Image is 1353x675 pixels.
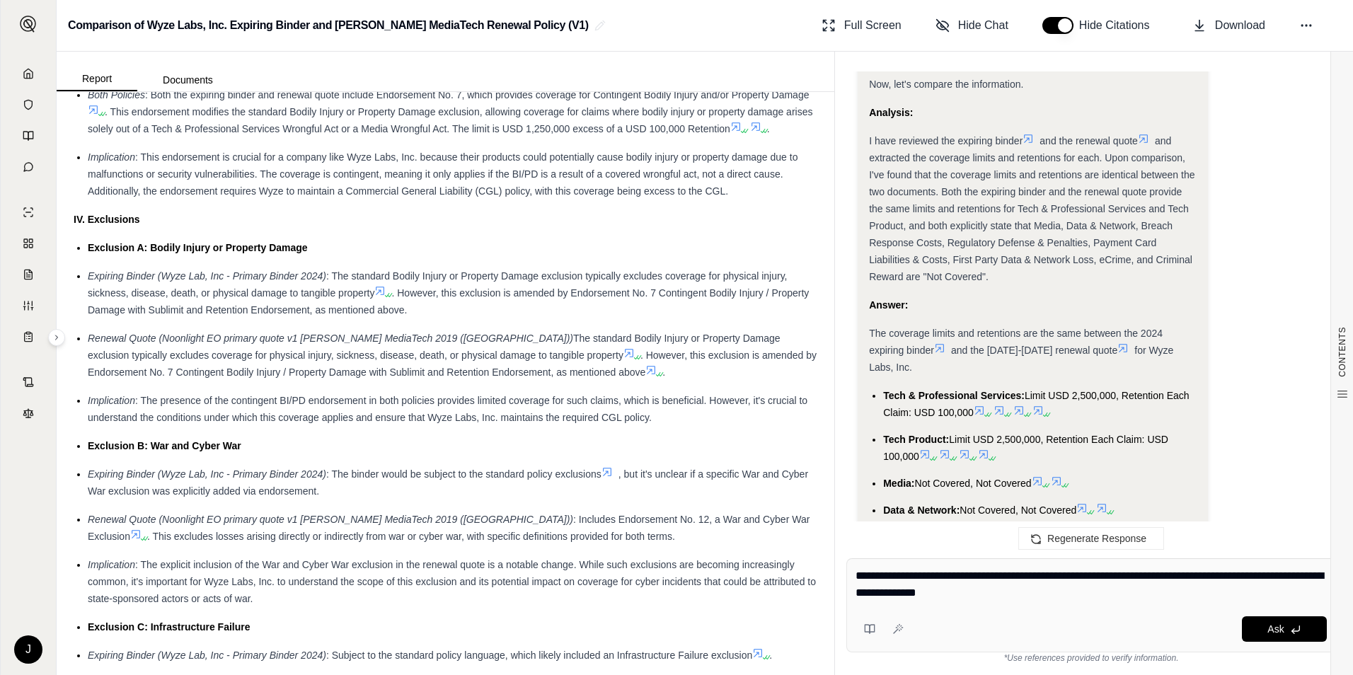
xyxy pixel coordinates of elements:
button: Report [57,67,137,91]
span: Ask [1267,623,1284,635]
span: Both Policies [88,89,145,100]
span: . This excludes losses arising directly or indirectly from war or cyber war, with specific defini... [147,531,675,542]
button: Expand sidebar [14,10,42,38]
a: Coverage Table [9,323,47,351]
a: Policy Comparisons [9,229,47,258]
span: Hide Citations [1079,17,1158,34]
span: . [767,123,770,134]
span: Renewal Quote (Noonlight EO primary quote v1 [PERSON_NAME] MediaTech 2019 ([GEOGRAPHIC_DATA])) [88,333,573,344]
span: Expiring Binder (Wyze Lab, Inc - Primary Binder 2024) [88,270,326,282]
a: Legal Search Engine [9,399,47,427]
a: Single Policy [9,198,47,226]
span: Tech & Professional Services: [883,390,1025,401]
span: Exclusion C: Infrastructure Failure [88,621,251,633]
a: Contract Analysis [9,368,47,396]
span: . [662,367,665,378]
span: for Wyze Labs, Inc. [869,345,1173,373]
a: Custom Report [9,292,47,320]
span: Full Screen [844,17,902,34]
span: Expiring Binder (Wyze Lab, Inc - Primary Binder 2024) [88,468,326,480]
span: Implication [88,559,135,570]
span: Limit USD 2,500,000, Retention Each Claim: USD 100,000 [883,434,1168,462]
div: *Use references provided to verify information. [846,652,1336,664]
span: The standard Bodily Injury or Property Damage exclusion typically excludes coverage for physical ... [88,333,781,361]
strong: Answer: [869,299,908,311]
span: Not Covered, Not Covered [960,504,1076,516]
div: J [14,635,42,664]
span: and the [DATE]-[DATE] renewal quote [951,345,1117,356]
span: Now, let's compare the information. [869,79,1023,90]
span: : Subject to the standard policy language, which likely included an Infrastructure Failure exclusion [326,650,752,661]
a: Claim Coverage [9,260,47,289]
a: Prompt Library [9,122,47,150]
span: : Both the expiring binder and renewal quote include Endorsement No. 7, which provides coverage f... [145,89,810,100]
button: Full Screen [816,11,907,40]
span: Implication [88,151,135,163]
a: Home [9,59,47,88]
span: I have reviewed the expiring binder [869,135,1023,146]
span: Implication [88,395,135,406]
span: and extracted the coverage limits and retentions for each. Upon comparison, I've found that the c... [869,135,1194,282]
span: Expiring Binder (Wyze Lab, Inc - Primary Binder 2024) [88,650,326,661]
h2: Comparison of Wyze Labs, Inc. Expiring Binder and [PERSON_NAME] MediaTech Renewal Policy (V1) [68,13,589,38]
img: Expand sidebar [20,16,37,33]
button: Expand sidebar [48,329,65,346]
span: : The binder would be subject to the standard policy exclusions [326,468,601,480]
button: Documents [137,69,238,91]
span: Renewal Quote (Noonlight EO primary quote v1 [PERSON_NAME] MediaTech 2019 ([GEOGRAPHIC_DATA])) [88,514,573,525]
span: Data & Network: [883,504,960,516]
a: Chat [9,153,47,181]
button: Ask [1242,616,1327,642]
span: Tech Product: [883,434,949,445]
span: . This endorsement modifies the standard Bodily Injury or Property Damage exclusion, allowing cov... [88,106,812,134]
span: : The presence of the contingent BI/PD endorsement in both policies provides limited coverage for... [88,395,807,423]
span: Hide Chat [958,17,1008,34]
a: Documents Vault [9,91,47,119]
span: . However, this exclusion is amended by Endorsement No. 7 Contingent Bodily Injury / Property Dam... [88,287,809,316]
span: The coverage limits and retentions are the same between the 2024 expiring binder [869,328,1163,356]
span: Not Covered, Not Covered [915,478,1032,489]
button: Download [1187,11,1271,40]
span: Download [1215,17,1265,34]
span: Media: [883,478,914,489]
button: Hide Chat [930,11,1014,40]
span: Exclusion A: Bodily Injury or Property Damage [88,242,308,253]
strong: Analysis: [869,107,913,118]
span: Exclusion B: War and Cyber War [88,440,241,451]
span: : This endorsement is crucial for a company like Wyze Labs, Inc. because their products could pot... [88,151,798,197]
span: Limit USD 2,500,000, Retention Each Claim: USD 100,000 [883,390,1189,418]
span: CONTENTS [1337,327,1348,377]
span: and the renewal quote [1040,135,1138,146]
strong: IV. Exclusions [74,214,140,225]
button: Regenerate Response [1018,527,1164,550]
span: Regenerate Response [1047,533,1146,544]
span: : The explicit inclusion of the War and Cyber War exclusion in the renewal quote is a notable cha... [88,559,816,604]
span: . [769,650,772,661]
span: : The standard Bodily Injury or Property Damage exclusion typically excludes coverage for physica... [88,270,788,299]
